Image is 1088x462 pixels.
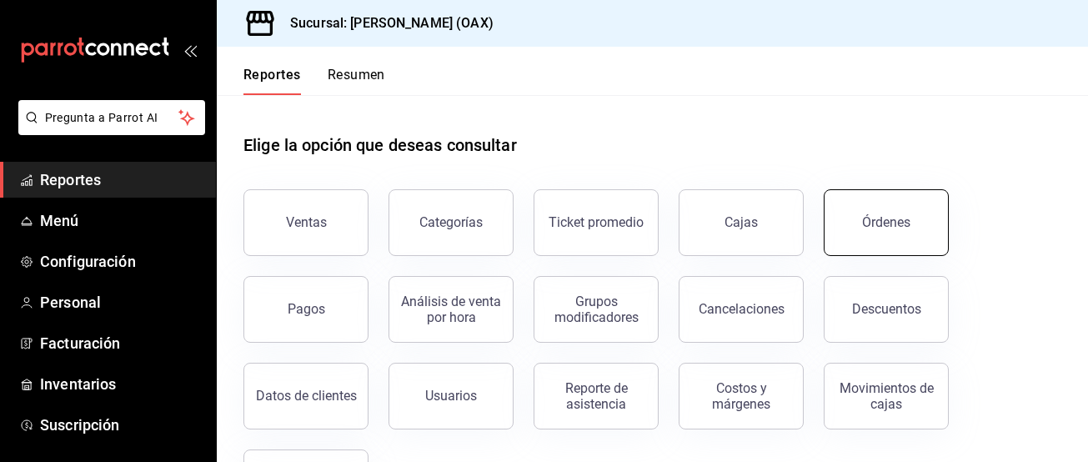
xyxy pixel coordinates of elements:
[243,276,369,343] button: Pagos
[40,250,203,273] span: Configuración
[183,43,197,57] button: open_drawer_menu
[419,214,483,230] div: Categorías
[277,13,494,33] h3: Sucursal: [PERSON_NAME] (OAX)
[243,189,369,256] button: Ventas
[389,189,514,256] button: Categorías
[534,363,659,429] button: Reporte de asistencia
[679,276,804,343] button: Cancelaciones
[852,301,921,317] div: Descuentos
[862,214,910,230] div: Órdenes
[40,168,203,191] span: Reportes
[679,189,804,256] a: Cajas
[399,294,503,325] div: Análisis de venta por hora
[40,373,203,395] span: Inventarios
[835,380,938,412] div: Movimientos de cajas
[40,209,203,232] span: Menú
[40,332,203,354] span: Facturación
[824,363,949,429] button: Movimientos de cajas
[40,291,203,314] span: Personal
[12,121,205,138] a: Pregunta a Parrot AI
[243,133,517,158] h1: Elige la opción que deseas consultar
[824,189,949,256] button: Órdenes
[549,214,644,230] div: Ticket promedio
[425,388,477,404] div: Usuarios
[544,380,648,412] div: Reporte de asistencia
[40,414,203,436] span: Suscripción
[243,363,369,429] button: Datos de clientes
[389,363,514,429] button: Usuarios
[544,294,648,325] div: Grupos modificadores
[824,276,949,343] button: Descuentos
[328,67,385,95] button: Resumen
[45,109,179,127] span: Pregunta a Parrot AI
[18,100,205,135] button: Pregunta a Parrot AI
[256,388,357,404] div: Datos de clientes
[243,67,385,95] div: navigation tabs
[679,363,804,429] button: Costos y márgenes
[534,189,659,256] button: Ticket promedio
[724,213,759,233] div: Cajas
[389,276,514,343] button: Análisis de venta por hora
[286,214,327,230] div: Ventas
[699,301,785,317] div: Cancelaciones
[689,380,793,412] div: Costos y márgenes
[534,276,659,343] button: Grupos modificadores
[243,67,301,95] button: Reportes
[288,301,325,317] div: Pagos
